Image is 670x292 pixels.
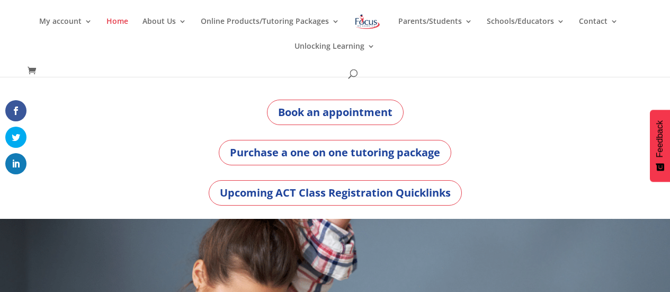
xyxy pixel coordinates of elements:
[487,17,565,42] a: Schools/Educators
[294,42,375,67] a: Unlocking Learning
[39,17,92,42] a: My account
[267,100,404,125] a: Book an appointment
[201,17,340,42] a: Online Products/Tutoring Packages
[219,140,451,165] a: Purchase a one on one tutoring package
[398,17,472,42] a: Parents/Students
[106,17,128,42] a: Home
[142,17,186,42] a: About Us
[579,17,618,42] a: Contact
[354,12,381,31] img: Focus on Learning
[655,120,665,157] span: Feedback
[209,180,462,206] a: Upcoming ACT Class Registration Quicklinks
[650,110,670,182] button: Feedback - Show survey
